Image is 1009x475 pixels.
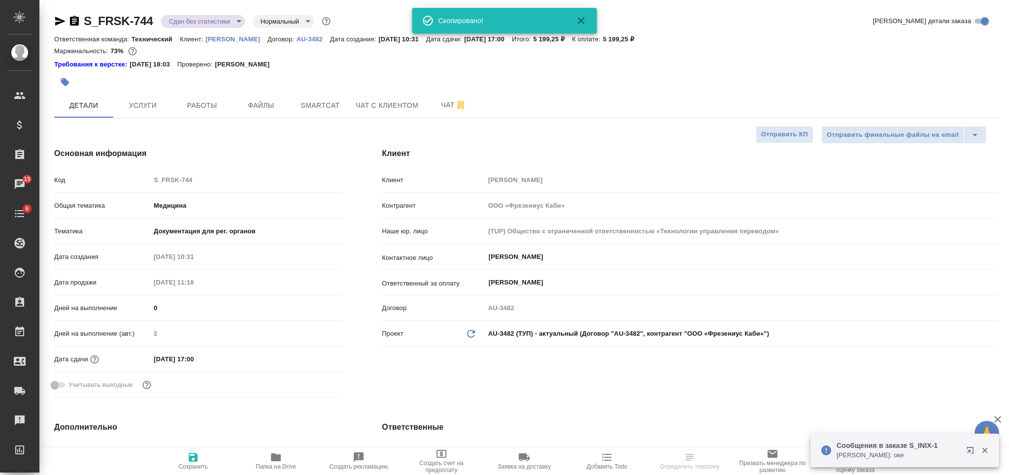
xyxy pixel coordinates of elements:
[150,446,342,461] input: Пустое поле
[110,47,126,55] p: 73%
[54,15,66,27] button: Скопировать ссылку для ЯМессенджера
[756,126,813,143] button: Отправить КП
[485,325,998,342] div: AU-3482 (ТУП) - актуальный (Договор "AU-3482", контрагент "ООО «Фрезениус Каби»")
[570,15,593,27] button: Закрыть
[54,226,150,236] p: Тематика
[235,447,317,475] button: Папка на Drive
[455,99,467,111] svg: Отписаться
[178,463,208,470] span: Сохранить
[382,175,484,185] p: Клиент
[488,443,511,466] button: Добавить менеджера
[140,379,153,391] button: Выбери, если сб и вс нужно считать рабочими днями для выполнения заказа.
[837,450,960,460] p: [PERSON_NAME]: оке
[215,60,277,69] p: [PERSON_NAME]
[485,173,998,187] input: Пустое поле
[821,126,986,144] div: split button
[406,460,477,474] span: Создать счет на предоплату
[54,278,150,287] p: Дата продажи
[152,447,235,475] button: Сохранить
[873,16,971,26] span: [PERSON_NAME] детали заказа
[205,35,268,43] p: [PERSON_NAME]
[587,463,627,470] span: Добавить Todo
[382,421,998,433] h4: Ответственные
[54,329,150,339] p: Дней на выполнение (авт.)
[256,463,296,470] span: Папка на Drive
[382,303,484,313] p: Договор
[993,256,995,258] button: Open
[54,175,150,185] p: Код
[54,421,342,433] h4: Дополнительно
[330,463,388,470] span: Создать рекламацию
[54,60,130,69] a: Требования к верстке:
[150,223,342,240] div: Документация для рег. органов
[993,282,995,284] button: Open
[297,34,330,43] a: AU-3482
[54,354,88,364] p: Дата сдачи
[119,99,167,112] span: Услуги
[150,275,236,289] input: Пустое поле
[205,34,268,43] a: [PERSON_NAME]
[960,441,984,464] button: Открыть в новой вкладке
[297,35,330,43] p: AU-3482
[54,201,150,211] p: Общая тематика
[572,35,603,43] p: К оплате:
[978,423,995,443] span: 🙏
[603,35,642,43] p: 5 199,25 ₽
[430,99,477,111] span: Чат
[150,250,236,264] input: Пустое поле
[54,71,76,93] button: Добавить тэг
[297,99,344,112] span: Smartcat
[54,35,132,43] p: Ответственная команда:
[253,15,314,28] div: Сдан без статистики
[837,441,960,450] p: Сообщения в заказе S_INIX-1
[2,201,37,226] a: 6
[485,301,998,315] input: Пустое поле
[975,446,995,455] button: Закрыть
[178,99,226,112] span: Работы
[317,447,400,475] button: Создать рекламацию
[150,197,342,214] div: Медицина
[88,353,101,366] button: Если добавить услуги и заполнить их объемом, то дата рассчитается автоматически
[378,35,426,43] p: [DATE] 10:31
[382,253,484,263] p: Контактное лицо
[126,45,139,58] button: 941.99 RUB; 107.30 UAH;
[268,35,297,43] p: Договор:
[166,17,233,26] button: Сдан без статистики
[533,35,572,43] p: 5 199,25 ₽
[827,129,959,141] span: Отправить финальные файлы на email
[400,447,483,475] button: Создать счет на предоплату
[330,35,378,43] p: Дата создания:
[382,279,484,288] p: Ответственный за оплату
[161,15,245,28] div: Сдан без статистики
[320,15,333,28] button: Доп статусы указывают на важность/срочность заказа
[382,329,404,339] p: Проект
[150,326,342,341] input: Пустое поле
[737,460,808,474] span: Призвать менеджера по развитию
[150,352,236,366] input: ✎ Введи что-нибудь
[2,172,37,196] a: 15
[566,447,648,475] button: Добавить Todo
[382,201,484,211] p: Контрагент
[498,463,551,470] span: Заявка на доставку
[731,447,814,475] button: Призвать менеджера по развитию
[237,99,285,112] span: Файлы
[130,60,177,69] p: [DATE] 18:03
[54,252,150,262] p: Дата создания
[975,421,999,445] button: 🙏
[54,148,342,159] h4: Основная информация
[180,35,205,43] p: Клиент:
[54,47,110,55] p: Маржинальность:
[54,303,150,313] p: Дней на выполнение
[426,35,464,43] p: Дата сдачи:
[54,60,130,69] div: Нажми, чтобы открыть папку с инструкцией
[132,35,180,43] p: Технический
[485,224,998,238] input: Пустое поле
[68,15,80,27] button: Скопировать ссылку
[648,447,731,475] button: Определить тематику
[464,35,512,43] p: [DATE] 17:00
[761,129,808,140] span: Отправить КП
[356,99,418,112] span: Чат с клиентом
[68,380,133,390] span: Учитывать выходные
[258,17,302,26] button: Нормальный
[660,463,719,470] span: Определить тематику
